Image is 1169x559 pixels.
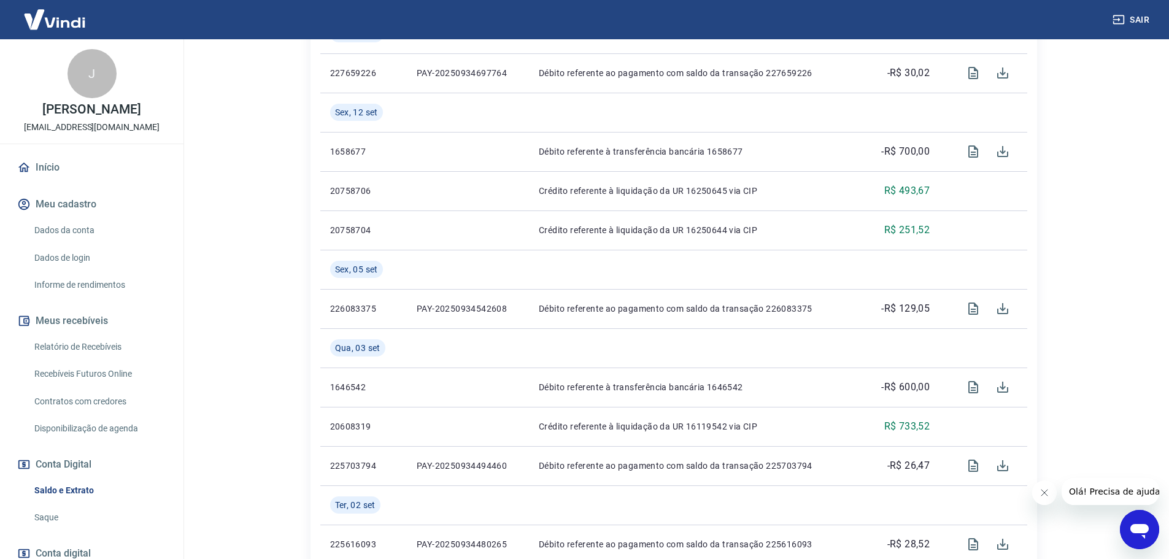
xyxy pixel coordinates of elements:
[15,1,95,38] img: Vindi
[29,218,169,243] a: Dados da conta
[330,420,398,433] p: 20608319
[988,451,1017,480] span: Download
[539,303,845,315] p: Débito referente ao pagamento com saldo da transação 226083375
[29,505,169,530] a: Saque
[881,380,930,395] p: -R$ 600,00
[988,137,1017,166] span: Download
[539,67,845,79] p: Débito referente ao pagamento com saldo da transação 227659226
[29,334,169,360] a: Relatório de Recebíveis
[417,538,519,550] p: PAY-20250934480265
[887,458,930,473] p: -R$ 26,47
[539,145,845,158] p: Débito referente à transferência bancária 1658677
[42,103,141,116] p: [PERSON_NAME]
[988,294,1017,323] span: Download
[330,67,398,79] p: 227659226
[1110,9,1154,31] button: Sair
[881,301,930,316] p: -R$ 129,05
[330,381,398,393] p: 1646542
[417,67,519,79] p: PAY-20250934697764
[330,145,398,158] p: 1658677
[330,185,398,197] p: 20758706
[15,154,169,181] a: Início
[1120,510,1159,549] iframe: Botão para abrir a janela de mensagens
[988,58,1017,88] span: Download
[539,538,845,550] p: Débito referente ao pagamento com saldo da transação 225616093
[29,478,169,503] a: Saldo e Extrato
[335,499,376,511] span: Ter, 02 set
[29,361,169,387] a: Recebíveis Futuros Online
[15,307,169,334] button: Meus recebíveis
[988,530,1017,559] span: Download
[539,185,845,197] p: Crédito referente à liquidação da UR 16250645 via CIP
[68,49,117,98] div: J
[539,460,845,472] p: Débito referente ao pagamento com saldo da transação 225703794
[15,451,169,478] button: Conta Digital
[539,224,845,236] p: Crédito referente à liquidação da UR 16250644 via CIP
[29,416,169,441] a: Disponibilização de agenda
[959,294,988,323] span: Visualizar
[881,144,930,159] p: -R$ 700,00
[539,420,845,433] p: Crédito referente à liquidação da UR 16119542 via CIP
[24,121,160,134] p: [EMAIL_ADDRESS][DOMAIN_NAME]
[959,137,988,166] span: Visualizar
[884,223,930,237] p: R$ 251,52
[417,460,519,472] p: PAY-20250934494460
[335,342,380,354] span: Qua, 03 set
[330,460,398,472] p: 225703794
[1032,480,1057,505] iframe: Fechar mensagem
[1062,478,1159,505] iframe: Mensagem da empresa
[887,537,930,552] p: -R$ 28,52
[988,372,1017,402] span: Download
[959,530,988,559] span: Visualizar
[959,58,988,88] span: Visualizar
[29,389,169,414] a: Contratos com credores
[959,372,988,402] span: Visualizar
[539,381,845,393] p: Débito referente à transferência bancária 1646542
[417,303,519,315] p: PAY-20250934542608
[335,106,378,118] span: Sex, 12 set
[330,224,398,236] p: 20758704
[7,9,103,18] span: Olá! Precisa de ajuda?
[884,183,930,198] p: R$ 493,67
[884,419,930,434] p: R$ 733,52
[29,272,169,298] a: Informe de rendimentos
[887,66,930,80] p: -R$ 30,02
[15,191,169,218] button: Meu cadastro
[29,245,169,271] a: Dados de login
[335,263,378,276] span: Sex, 05 set
[330,303,398,315] p: 226083375
[330,538,398,550] p: 225616093
[959,451,988,480] span: Visualizar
